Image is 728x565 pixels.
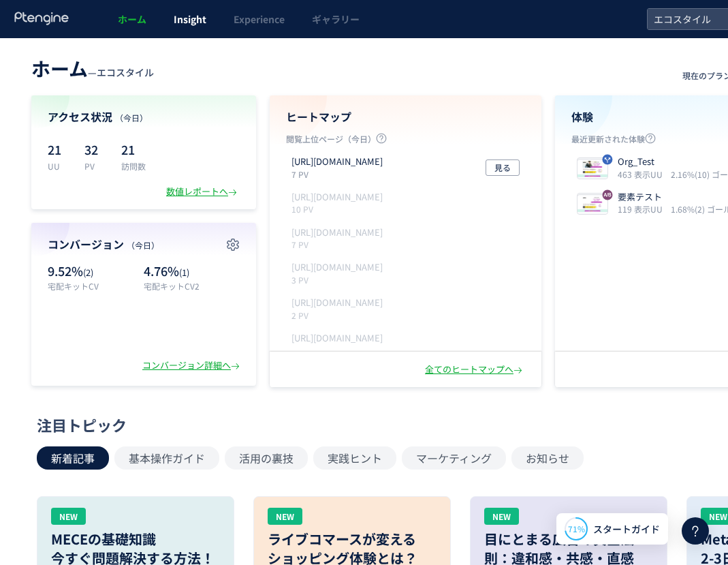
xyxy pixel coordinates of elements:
[402,446,506,470] button: マーケティング
[179,266,189,279] span: (1)
[511,446,584,470] button: お知らせ
[48,160,68,172] p: UU
[291,203,388,215] p: 10 PV
[313,446,396,470] button: 実践ヒント
[291,274,388,286] p: 3 PV
[83,266,93,279] span: (2)
[121,160,146,172] p: 訪問数
[425,363,525,376] div: 全てのヒートマップへ
[48,280,137,292] p: 宅配キットCV
[291,332,383,345] p: https://style-eco.com/takuhai-kaitori/moushikomi/narrow_step3.php
[291,191,383,204] p: https://style-eco.com/takuhai-kaitori/moushikomi/narrow_step1.php
[291,168,388,180] p: 7 PV
[484,508,519,525] div: NEW
[127,239,159,251] span: （今日）
[286,133,525,150] p: 閲覧上位ページ（今日）
[144,280,240,292] p: 宅配キットCV2
[618,203,668,215] i: 119 表示UU
[291,226,383,239] p: https://style-eco.com/takuhai-kaitori/moushikomi/wide_step1.php
[166,185,240,198] div: 数値レポートへ
[291,239,388,250] p: 7 PV
[48,138,68,160] p: 21
[97,65,154,79] span: エコスタイル
[312,12,360,26] span: ギャラリー
[51,508,86,525] div: NEW
[31,55,88,82] span: ホーム
[114,446,219,470] button: 基本操作ガイド
[291,309,388,321] p: 2 PV
[48,109,240,125] h4: アクセス状況
[291,296,383,309] p: https://style-eco.com/takuhai-kaitori/moushikomi/wide_step3.php
[174,12,206,26] span: Insight
[121,138,146,160] p: 21
[115,112,148,123] span: （今日）
[225,446,308,470] button: 活用の裏技
[48,262,137,280] p: 9.52%
[577,159,607,179] img: 09124264754c9580cbc6f7e4e81e712a1751423959640.jpeg
[577,195,607,214] img: 5986e28366fe619623ba13da9d8a9ca91752888562465.jpeg
[37,446,109,470] button: 新着記事
[494,159,511,176] span: 見る
[48,236,240,252] h4: コンバージョン
[31,55,154,82] div: —
[84,160,105,172] p: PV
[118,12,146,26] span: ホーム
[286,109,525,125] h4: ヒートマップ
[568,523,585,534] span: 71%
[618,168,668,180] i: 463 表示UU
[142,359,242,372] div: コンバージョン詳細へ
[291,261,383,274] p: https://style-eco.com/takuhai-kaitori/moushikomi/narrow_step2.php
[486,159,520,176] button: 見る
[291,344,388,356] p: 1 PV
[593,522,660,536] span: スタートガイド
[234,12,285,26] span: Experience
[84,138,105,160] p: 32
[268,508,302,525] div: NEW
[291,155,383,168] p: https://style-eco.com/takuhai-kaitori/lp01
[144,262,240,280] p: 4.76%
